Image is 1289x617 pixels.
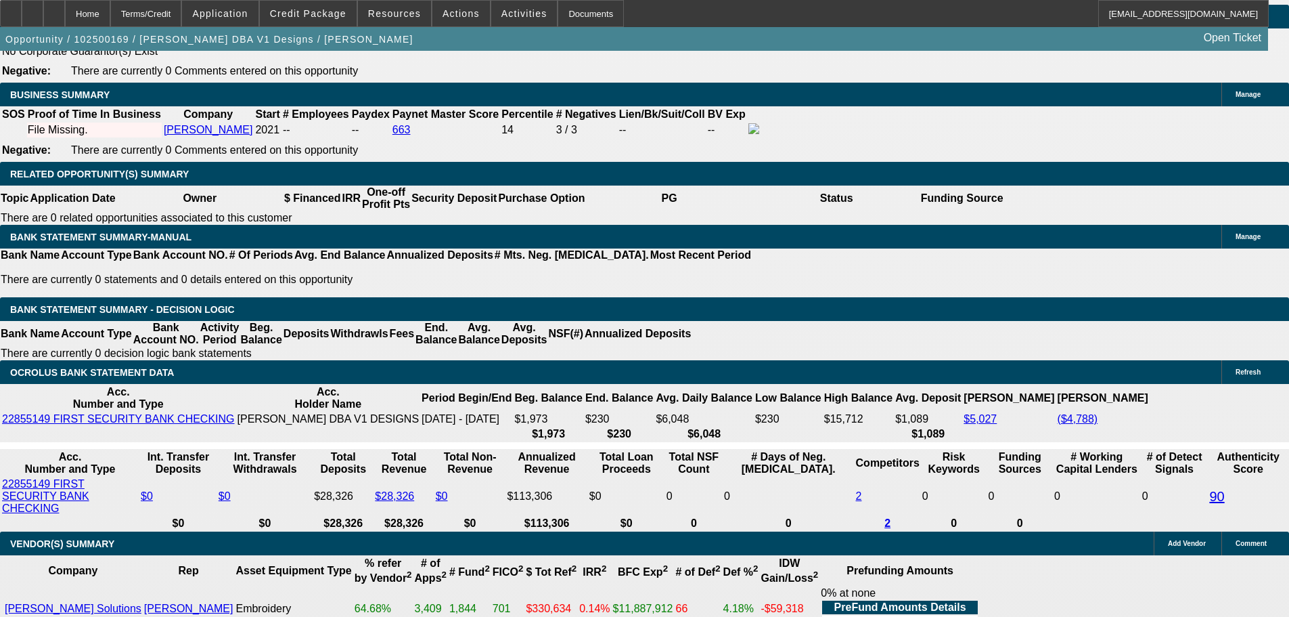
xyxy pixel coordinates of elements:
[922,450,987,476] th: Risk Keywords
[663,563,668,574] sup: 2
[507,490,586,503] div: $113,306
[1141,477,1208,515] td: 0
[723,477,854,515] td: 0
[1,274,751,286] p: There are currently 0 statements and 0 details entered on this opportunity
[846,565,953,576] b: Prefunding Amounts
[748,123,759,134] img: facebook-icon.png
[140,450,217,476] th: Int. Transfer Deposits
[27,108,162,121] th: Proof of Time In Business
[1141,450,1208,476] th: # of Detect Signals
[922,517,987,530] th: 0
[5,603,141,614] a: [PERSON_NAME] Solutions
[116,186,284,211] th: Owner
[260,1,357,26] button: Credit Package
[237,385,420,411] th: Acc. Holder Name
[10,367,174,378] span: OCROLUS BANK STATEMENT DATA
[715,563,720,574] sup: 2
[514,427,583,441] th: $1,973
[218,517,312,530] th: $0
[375,490,414,502] a: $28,326
[10,538,114,549] span: VENDOR(S) SUMMARY
[723,566,759,578] b: Def %
[374,450,433,476] th: Total Revenue
[389,321,415,347] th: Fees
[1054,450,1140,476] th: # Working Capital Lenders
[235,565,351,576] b: Asset Equipment Type
[1209,489,1224,504] a: 90
[71,144,358,156] span: There are currently 0 Comments entered on this opportunity
[5,34,413,45] span: Opportunity / 102500169 / [PERSON_NAME] DBA V1 Designs / [PERSON_NAME]
[501,321,548,347] th: Avg. Deposits
[294,249,386,262] th: Avg. End Balance
[254,123,280,137] td: 2021
[650,249,752,262] th: Most Recent Period
[987,517,1052,530] th: 0
[141,490,153,502] a: $0
[29,186,116,211] th: Application Date
[229,249,294,262] th: # Of Periods
[585,186,752,211] th: PG
[585,412,654,426] td: $230
[754,385,822,411] th: Low Balance
[10,232,191,242] span: BANK STATEMENT SUMMARY-MANUAL
[589,517,664,530] th: $0
[352,108,390,120] b: Paydex
[547,321,584,347] th: NSF(#)
[237,412,420,426] td: [PERSON_NAME] DBA V1 DESIGNS
[666,477,722,515] td: 0
[589,477,664,515] td: $0
[753,186,920,211] th: Status
[494,249,650,262] th: # Mts. Neg. [MEDICAL_DATA].
[164,124,253,135] a: [PERSON_NAME]
[1208,450,1288,476] th: Authenticity Score
[411,186,497,211] th: Security Deposit
[922,477,987,515] td: 0
[1236,91,1261,98] span: Manage
[708,108,746,120] b: BV Exp
[920,186,1004,211] th: Funding Source
[753,563,758,574] sup: 2
[493,566,524,578] b: FICO
[407,570,411,580] sup: 2
[133,249,229,262] th: Bank Account NO.
[313,517,373,530] th: $28,326
[200,321,240,347] th: Activity Period
[1058,413,1098,425] a: ($4,788)
[2,413,235,425] a: 22855149 FIRST SECURITY BANK CHECKING
[895,385,962,411] th: Avg. Deposit
[1,108,26,121] th: SOS
[823,412,893,426] td: $15,712
[432,1,490,26] button: Actions
[179,565,199,576] b: Rep
[182,1,258,26] button: Application
[436,490,448,502] a: $0
[392,124,411,135] a: 663
[501,108,553,120] b: Percentile
[484,563,489,574] sup: 2
[963,385,1055,411] th: [PERSON_NAME]
[10,89,110,100] span: BUSINESS SUMMARY
[761,557,818,584] b: IDW Gain/Loss
[1168,540,1206,547] span: Add Vendor
[28,124,161,136] div: File Missing.
[60,249,133,262] th: Account Type
[884,517,890,529] a: 2
[1198,26,1267,49] a: Open Ticket
[2,144,51,156] b: Negative:
[1236,368,1261,376] span: Refresh
[666,450,722,476] th: Sum of the Total NSF Count and Total Overdraft Fee Count from Ocrolus
[491,1,558,26] button: Activities
[421,385,512,411] th: Period Begin/End
[707,123,746,137] td: --
[415,321,457,347] th: End. Balance
[1054,490,1060,502] span: 0
[60,321,133,347] th: Account Type
[501,8,547,19] span: Activities
[1,385,235,411] th: Acc. Number and Type
[48,565,97,576] b: Company
[823,385,893,411] th: High Balance
[589,450,664,476] th: Total Loan Proceeds
[183,108,233,120] b: Company
[1236,233,1261,240] span: Manage
[618,566,668,578] b: BFC Exp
